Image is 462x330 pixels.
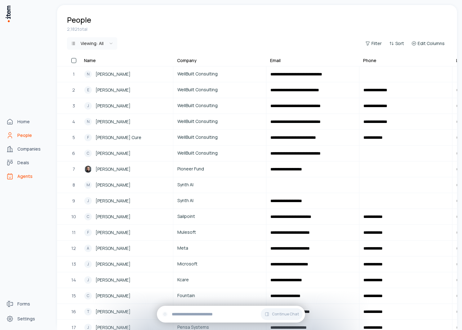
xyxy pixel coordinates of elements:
[84,276,92,284] div: J
[17,146,41,152] span: Companies
[5,5,11,23] img: Item Brain Logo
[81,162,173,177] a: James Fong[PERSON_NAME]
[363,57,376,64] div: Phone
[174,178,266,192] a: Synth AI
[81,83,173,97] a: E[PERSON_NAME]
[84,308,92,315] div: T
[174,304,266,319] a: Sourceday
[17,160,29,166] span: Deals
[96,292,131,299] span: [PERSON_NAME]
[84,134,92,141] div: F
[17,316,35,322] span: Settings
[174,98,266,113] a: WellBuilt Consulting
[17,132,32,138] span: People
[81,288,173,303] a: C[PERSON_NAME]
[409,39,447,48] button: Edit Columns
[71,213,76,220] span: 10
[73,182,75,188] span: 8
[73,134,75,141] span: 5
[84,213,92,220] div: C
[84,165,92,173] img: James Fong
[81,130,173,145] a: F[PERSON_NAME] Cure
[177,134,262,141] span: WellBuilt Consulting
[81,178,173,192] a: M[PERSON_NAME]
[363,39,384,48] button: Filter
[174,193,266,208] a: Synth AI
[96,245,131,252] span: [PERSON_NAME]
[84,292,92,300] div: C
[395,40,404,47] span: Sort
[387,39,406,48] button: Sort
[177,86,262,93] span: WellBuilt Consulting
[174,83,266,97] a: WellBuilt Consulting
[177,276,262,283] span: Kcare
[418,40,445,47] span: Edit Columns
[174,241,266,256] a: Meta
[177,213,262,220] span: Sailpoint
[174,67,266,82] a: WellBuilt Consulting
[96,134,141,141] span: [PERSON_NAME] Cure
[84,181,92,189] div: M
[177,181,262,188] span: Synth AI
[81,146,173,161] a: C[PERSON_NAME]
[84,86,92,94] div: E
[174,257,266,272] a: Microsoft
[96,213,131,220] span: [PERSON_NAME]
[81,225,173,240] a: F[PERSON_NAME]
[4,170,51,183] a: Agents
[84,260,92,268] div: J
[177,245,262,251] span: Meta
[157,306,305,323] div: Continue Chat
[96,71,131,78] span: [PERSON_NAME]
[71,308,76,315] span: 16
[96,118,131,125] span: [PERSON_NAME]
[4,313,51,325] a: Settings
[84,102,92,110] div: J
[96,182,131,188] span: [PERSON_NAME]
[84,229,92,236] div: F
[174,273,266,287] a: Kcare
[177,57,197,64] div: Company
[84,150,92,157] div: C
[177,260,262,267] span: Microsoft
[4,298,51,310] a: Forms
[174,146,266,161] a: WellBuilt Consulting
[96,277,131,283] span: [PERSON_NAME]
[81,98,173,113] a: J[PERSON_NAME]
[177,292,262,299] span: Fountain
[4,129,51,142] a: People
[72,229,76,236] span: 11
[4,143,51,155] a: Companies
[4,115,51,128] a: Home
[177,197,262,204] span: Synth AI
[71,277,76,283] span: 14
[84,57,96,64] div: Name
[81,209,173,224] a: C[PERSON_NAME]
[84,197,92,205] div: J
[81,304,173,319] a: T[PERSON_NAME]
[17,119,30,125] span: Home
[84,118,92,125] div: N
[177,102,262,109] span: WellBuilt Consulting
[96,166,131,173] span: [PERSON_NAME]
[71,245,76,252] span: 12
[174,114,266,129] a: WellBuilt Consulting
[96,197,131,204] span: [PERSON_NAME]
[84,245,92,252] div: A
[81,67,173,82] a: N[PERSON_NAME]
[84,70,92,78] div: N
[371,40,382,47] span: Filter
[177,165,262,172] span: Pioneer Fund
[81,193,173,208] a: J[PERSON_NAME]
[73,166,75,173] span: 7
[72,150,75,157] span: 6
[177,118,262,125] span: WellBuilt Consulting
[73,102,75,109] span: 3
[17,173,33,179] span: Agents
[67,26,447,32] div: 2,182 total
[96,102,131,109] span: [PERSON_NAME]
[72,87,75,93] span: 2
[17,301,30,307] span: Forms
[81,273,173,287] a: J[PERSON_NAME]
[96,261,131,268] span: [PERSON_NAME]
